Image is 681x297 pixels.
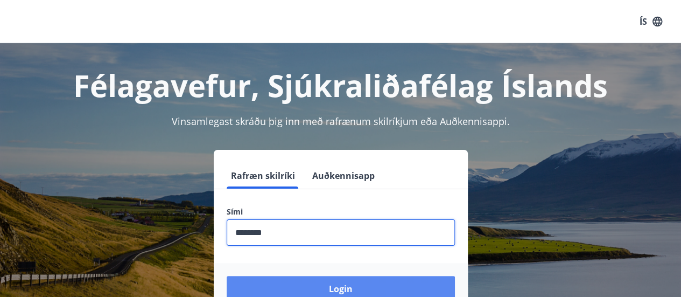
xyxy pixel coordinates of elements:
button: Rafræn skilríki [227,163,299,189]
button: Auðkennisapp [308,163,379,189]
span: Vinsamlegast skráðu þig inn með rafrænum skilríkjum eða Auðkennisappi. [172,115,510,128]
button: ÍS [634,12,668,31]
label: Sími [227,206,455,217]
h1: Félagavefur, Sjúkraliðafélag Íslands [13,65,668,106]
